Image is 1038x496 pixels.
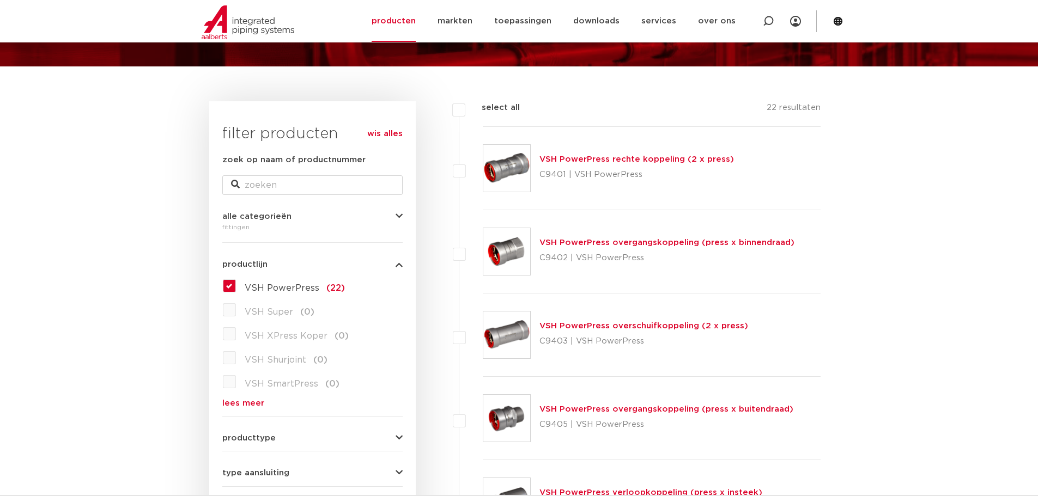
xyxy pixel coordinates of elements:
label: select all [465,101,520,114]
img: Thumbnail for VSH PowerPress overgangskoppeling (press x buitendraad) [483,395,530,442]
span: VSH SmartPress [245,379,318,388]
span: (0) [335,332,349,340]
p: C9405 | VSH PowerPress [539,416,793,433]
span: type aansluiting [222,469,289,477]
span: VSH Shurjoint [245,356,306,364]
a: lees meer [222,399,403,407]
span: (0) [300,308,314,316]
div: fittingen [222,221,403,234]
p: C9403 | VSH PowerPress [539,333,748,350]
span: producttype [222,434,276,442]
h3: filter producten [222,123,403,145]
label: zoek op naam of productnummer [222,154,366,167]
a: VSH PowerPress overgangskoppeling (press x binnendraad) [539,238,794,247]
p: 22 resultaten [767,101,821,118]
button: productlijn [222,260,403,268]
img: Thumbnail for VSH PowerPress rechte koppeling (2 x press) [483,145,530,192]
input: zoeken [222,175,403,195]
span: VSH PowerPress [245,284,319,292]
button: alle categorieën [222,212,403,221]
p: C9401 | VSH PowerPress [539,166,734,183]
button: type aansluiting [222,469,403,477]
span: VSH XPress Koper [245,332,327,340]
span: (0) [325,379,339,388]
a: wis alles [367,127,403,140]
span: VSH Super [245,308,293,316]
a: VSH PowerPress overschuifkoppeling (2 x press) [539,322,748,330]
img: Thumbnail for VSH PowerPress overgangskoppeling (press x binnendraad) [483,228,530,275]
p: C9402 | VSH PowerPress [539,249,794,267]
span: (22) [326,284,345,292]
button: producttype [222,434,403,442]
span: productlijn [222,260,268,268]
span: (0) [313,356,327,364]
img: Thumbnail for VSH PowerPress overschuifkoppeling (2 x press) [483,311,530,358]
a: VSH PowerPress rechte koppeling (2 x press) [539,155,734,163]
span: alle categorieën [222,212,292,221]
a: VSH PowerPress overgangskoppeling (press x buitendraad) [539,405,793,413]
